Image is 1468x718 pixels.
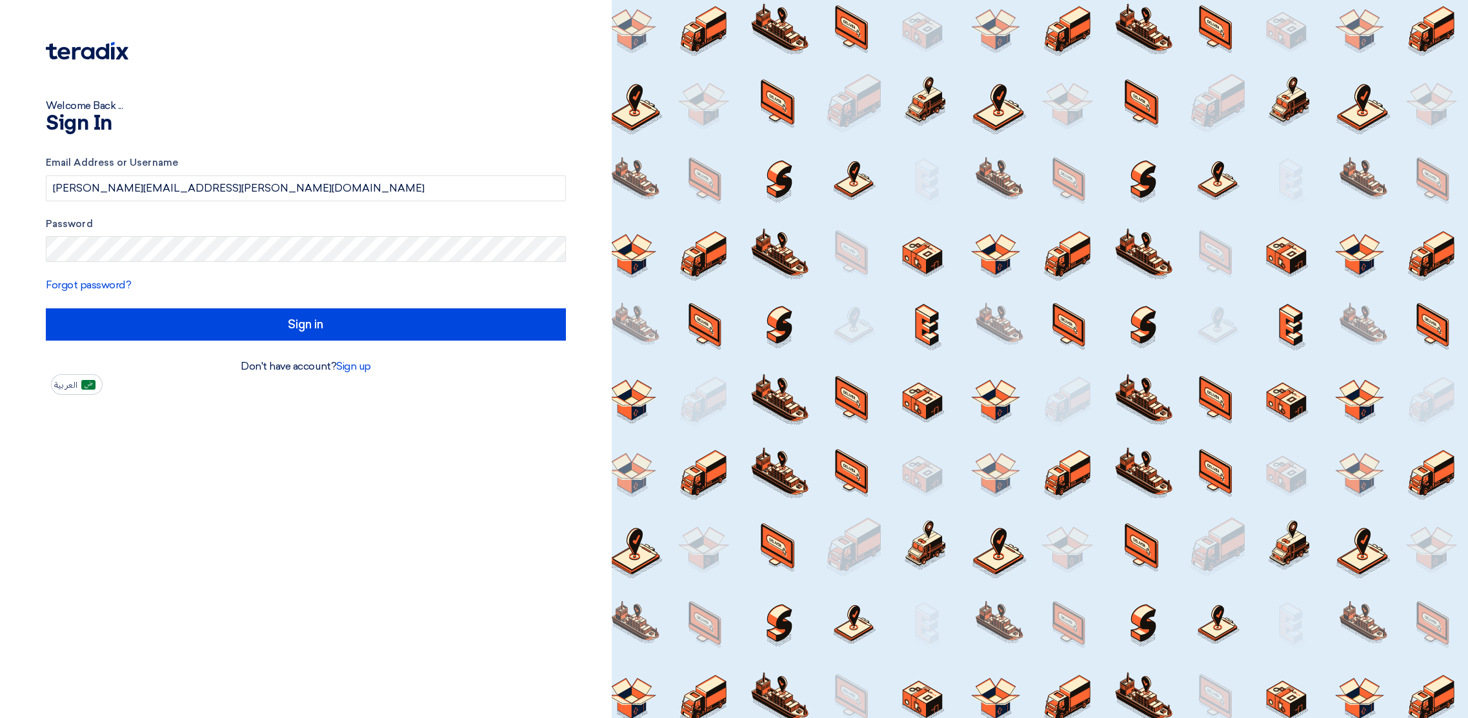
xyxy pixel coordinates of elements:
[46,98,566,114] div: Welcome Back ...
[336,360,371,372] a: Sign up
[51,374,103,395] button: العربية
[46,217,566,232] label: Password
[46,155,566,170] label: Email Address or Username
[46,175,566,201] input: Enter your business email or username
[46,359,566,374] div: Don't have account?
[46,42,128,60] img: Teradix logo
[46,308,566,341] input: Sign in
[54,381,77,390] span: العربية
[46,114,566,134] h1: Sign In
[46,279,131,291] a: Forgot password?
[81,380,96,390] img: ar-AR.png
